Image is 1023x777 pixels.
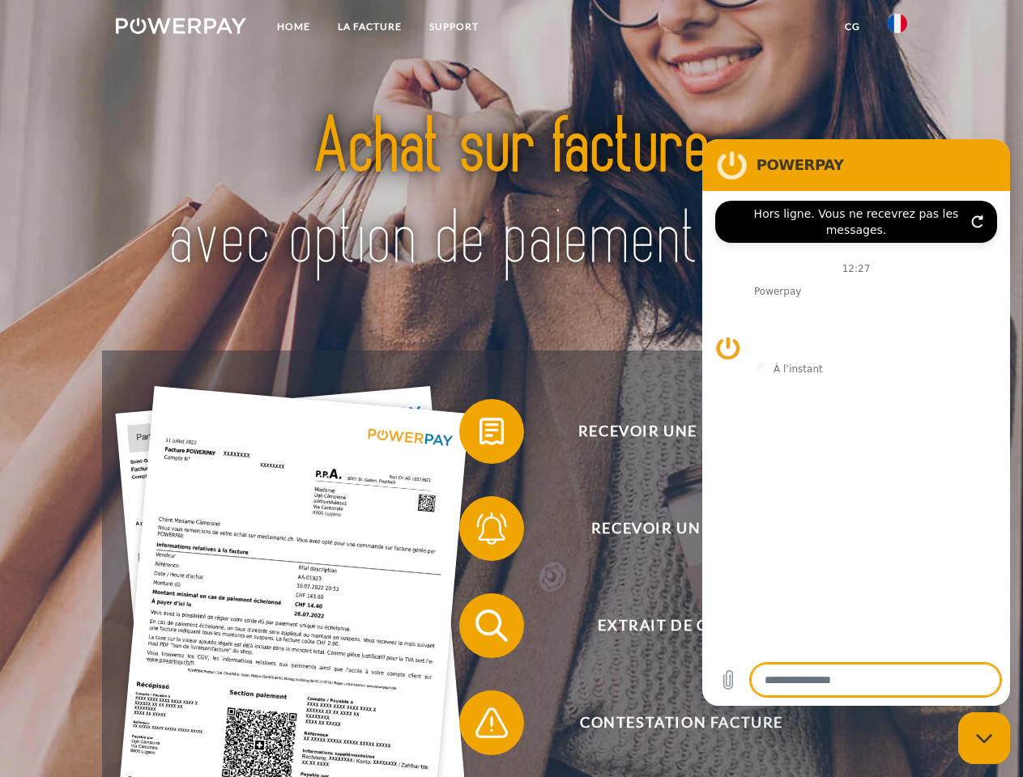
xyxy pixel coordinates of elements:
iframe: Fenêtre de messagerie [702,139,1010,706]
span: Recevoir une facture ? [483,399,880,464]
button: Extrait de compte [459,593,880,658]
img: qb_search.svg [471,605,512,646]
span: Extrait de compte [483,593,880,658]
img: qb_bill.svg [471,411,512,452]
img: title-powerpay_fr.svg [155,78,868,310]
a: CG [831,12,874,41]
a: Support [416,12,492,41]
span: Recevoir un rappel? [483,496,880,561]
button: Contestation Facture [459,690,880,755]
img: qb_warning.svg [471,703,512,743]
button: Recevoir une facture ? [459,399,880,464]
img: fr [888,14,907,33]
img: qb_bell.svg [471,508,512,549]
iframe: Bouton de lancement de la fenêtre de messagerie, conversation en cours [958,712,1010,764]
span: Contestation Facture [483,690,880,755]
a: Home [263,12,324,41]
img: logo-powerpay-white.svg [116,18,246,34]
button: Recevoir un rappel? [459,496,880,561]
a: LA FACTURE [324,12,416,41]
